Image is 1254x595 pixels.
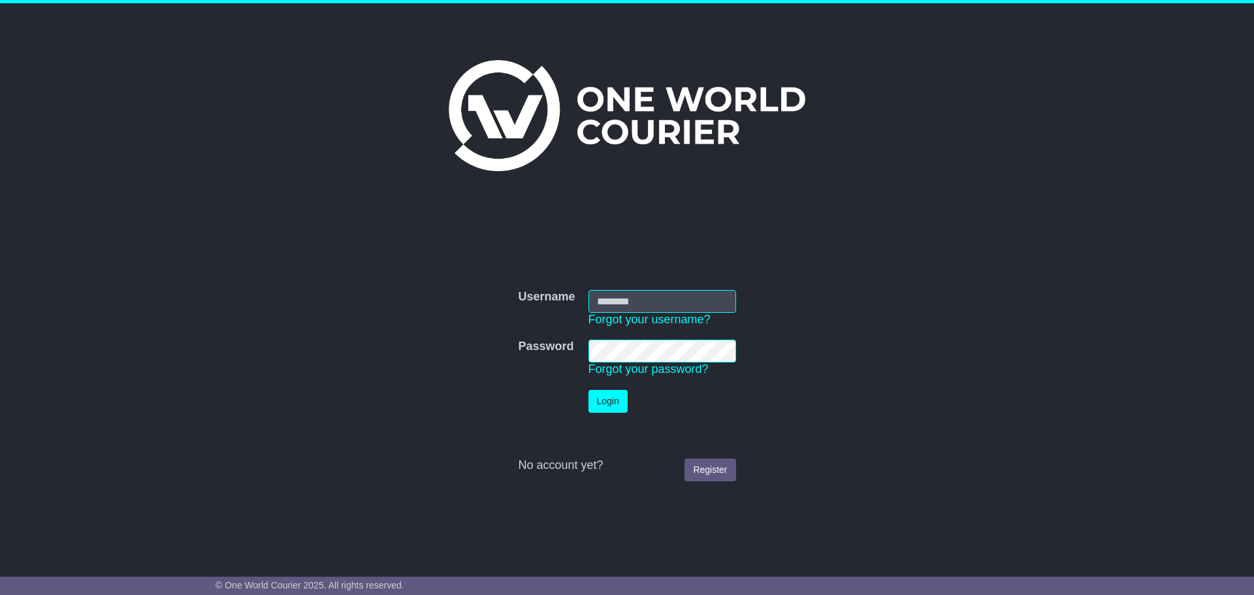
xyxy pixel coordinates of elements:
span: © One World Courier 2025. All rights reserved. [216,580,404,590]
button: Login [588,390,628,413]
a: Forgot your password? [588,362,709,376]
div: No account yet? [518,458,735,473]
a: Forgot your username? [588,313,711,326]
img: One World [449,60,805,171]
a: Register [684,458,735,481]
label: Password [518,340,573,354]
label: Username [518,290,575,304]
